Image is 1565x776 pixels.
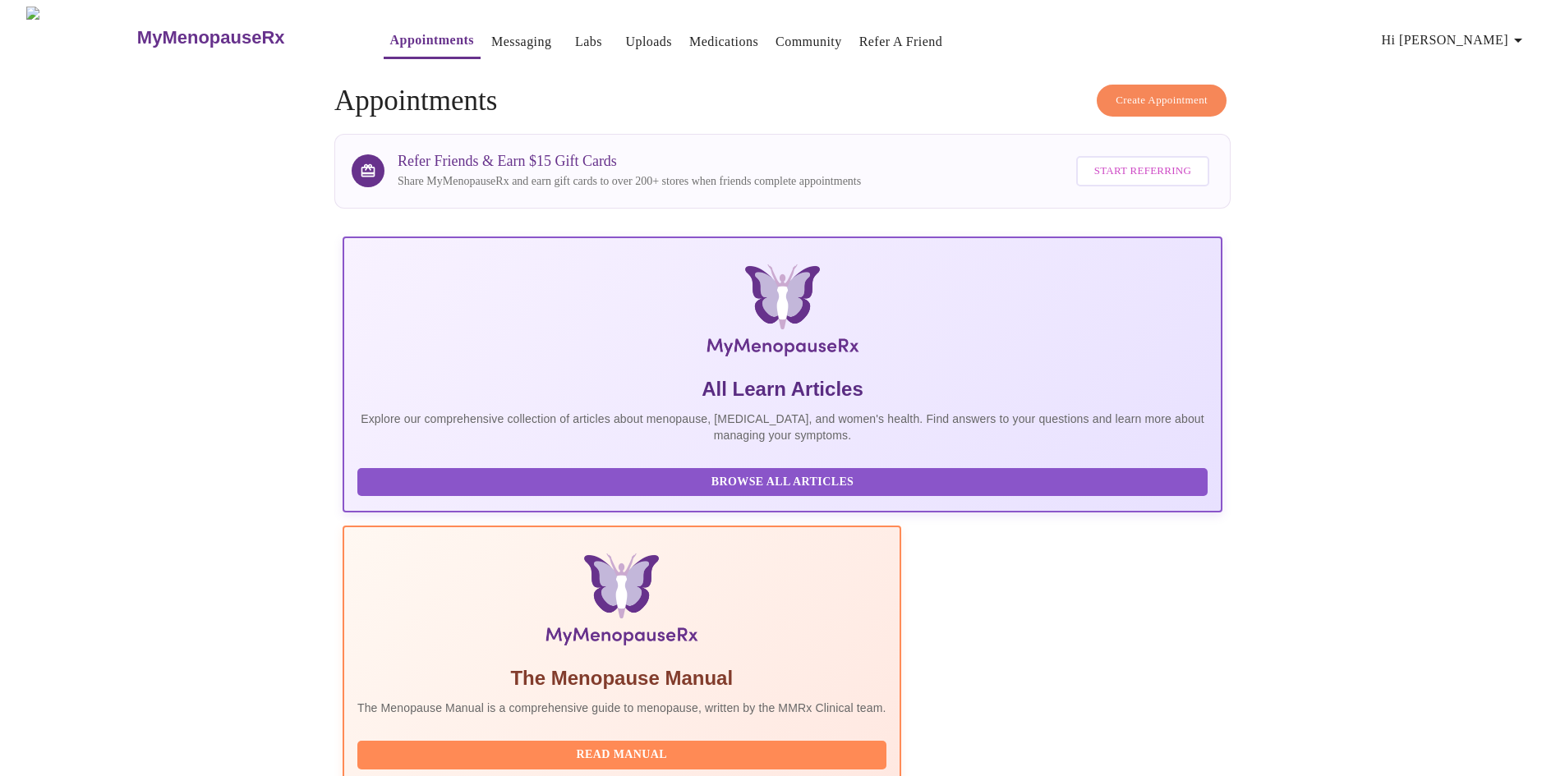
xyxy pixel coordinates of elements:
p: The Menopause Manual is a comprehensive guide to menopause, written by the MMRx Clinical team. [357,700,886,716]
span: Hi [PERSON_NAME] [1382,29,1528,52]
a: Browse All Articles [357,474,1212,488]
a: Medications [689,30,758,53]
button: Uploads [619,25,679,58]
a: Appointments [390,29,474,52]
button: Labs [562,25,614,58]
button: Create Appointment [1097,85,1227,117]
a: Uploads [625,30,672,53]
button: Refer a Friend [853,25,950,58]
button: Appointments [384,24,481,59]
a: Labs [575,30,602,53]
a: Start Referring [1072,148,1213,195]
a: Read Manual [357,746,891,760]
a: Community [776,30,842,53]
h5: All Learn Articles [357,376,1208,402]
p: Share MyMenopauseRx and earn gift cards to over 200+ stores when friends complete appointments [398,173,861,190]
img: MyMenopauseRx Logo [490,264,1075,363]
h4: Appointments [334,85,1231,117]
span: Start Referring [1094,162,1191,181]
button: Community [769,25,849,58]
h5: The Menopause Manual [357,665,886,691]
button: Read Manual [357,741,886,769]
button: Messaging [485,25,558,58]
p: Explore our comprehensive collection of articles about menopause, [MEDICAL_DATA], and women's hea... [357,411,1208,443]
a: Messaging [491,30,551,53]
h3: MyMenopauseRx [137,27,285,48]
button: Browse All Articles [357,468,1208,497]
img: Menopause Manual [441,553,802,652]
span: Browse All Articles [374,472,1191,493]
span: Create Appointment [1116,91,1208,110]
img: MyMenopauseRx Logo [26,7,135,68]
h3: Refer Friends & Earn $15 Gift Cards [398,153,861,170]
a: Refer a Friend [859,30,943,53]
button: Start Referring [1076,156,1209,186]
button: Medications [683,25,765,58]
span: Read Manual [374,745,870,765]
button: Hi [PERSON_NAME] [1375,24,1535,57]
a: MyMenopauseRx [135,9,350,67]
